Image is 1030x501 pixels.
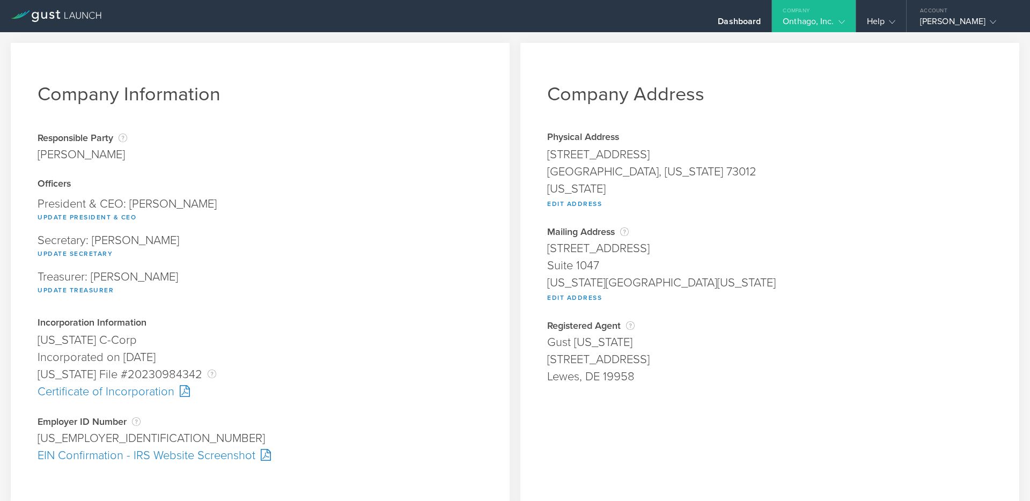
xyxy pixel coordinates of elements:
div: Officers [38,179,483,190]
h1: Company Address [547,83,992,106]
div: [US_EMPLOYER_IDENTIFICATION_NUMBER] [38,430,483,447]
button: Update Treasurer [38,284,114,297]
button: Update President & CEO [38,211,136,224]
iframe: Chat Widget [976,450,1030,501]
div: Suite 1047 [547,257,992,274]
button: Update Secretary [38,247,113,260]
button: Edit Address [547,197,602,210]
div: Registered Agent [547,320,992,331]
div: [PERSON_NAME] [920,16,1011,32]
h1: Company Information [38,83,483,106]
div: Lewes, DE 19958 [547,368,992,385]
div: Physical Address [547,132,992,143]
div: Secretary: [PERSON_NAME] [38,229,483,266]
div: [US_STATE][GEOGRAPHIC_DATA][US_STATE] [547,274,992,291]
div: Onthago, Inc. [783,16,844,32]
div: Employer ID Number [38,416,483,427]
div: President & CEO: [PERSON_NAME] [38,193,483,229]
div: Dashboard [718,16,761,32]
div: EIN Confirmation - IRS Website Screenshot [38,447,483,464]
div: [GEOGRAPHIC_DATA], [US_STATE] 73012 [547,163,992,180]
button: Edit Address [547,291,602,304]
div: Incorporation Information [38,318,483,329]
div: [US_STATE] C-Corp [38,331,483,349]
div: [STREET_ADDRESS] [547,240,992,257]
div: [STREET_ADDRESS] [547,146,992,163]
div: Certificate of Incorporation [38,383,483,400]
div: [US_STATE] [547,180,992,197]
div: Mailing Address [547,226,992,237]
div: Incorporated on [DATE] [38,349,483,366]
div: [US_STATE] File #20230984342 [38,366,483,383]
div: Responsible Party [38,132,127,143]
div: [STREET_ADDRESS] [547,351,992,368]
div: Treasurer: [PERSON_NAME] [38,266,483,302]
div: Help [867,16,895,32]
div: Gust [US_STATE] [547,334,992,351]
div: [PERSON_NAME] [38,146,127,163]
